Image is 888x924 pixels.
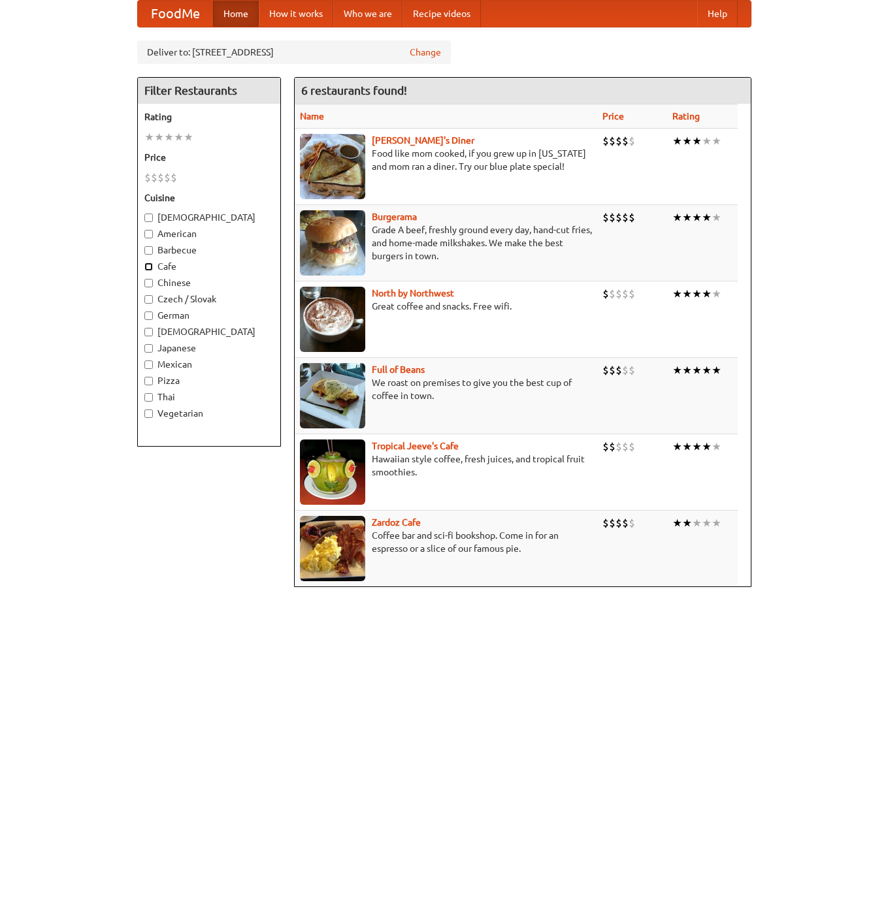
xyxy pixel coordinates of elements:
[616,363,622,377] li: $
[602,516,609,530] li: $
[682,516,692,530] li: ★
[602,134,609,148] li: $
[144,246,153,255] input: Barbecue
[629,439,635,454] li: $
[682,363,692,377] li: ★
[602,210,609,225] li: $
[629,134,635,148] li: $
[144,344,153,353] input: Japanese
[300,287,365,352] img: north.jpg
[144,130,154,144] li: ★
[712,134,721,148] li: ★
[609,439,616,454] li: $
[372,135,474,146] a: [PERSON_NAME]'s Diner
[622,516,629,530] li: $
[602,363,609,377] li: $
[692,134,702,148] li: ★
[609,210,616,225] li: $
[629,210,635,225] li: $
[213,1,259,27] a: Home
[712,516,721,530] li: ★
[300,516,365,581] img: zardoz.jpg
[171,170,177,185] li: $
[144,390,274,404] label: Thai
[144,230,153,238] input: American
[259,1,333,27] a: How it works
[702,363,712,377] li: ★
[164,170,171,185] li: $
[184,130,193,144] li: ★
[372,364,425,375] a: Full of Beans
[602,439,609,454] li: $
[144,244,274,257] label: Barbecue
[692,363,702,377] li: ★
[712,439,721,454] li: ★
[144,227,274,240] label: American
[372,212,417,222] a: Burgerama
[616,439,622,454] li: $
[609,516,616,530] li: $
[616,134,622,148] li: $
[144,311,153,320] input: German
[300,111,324,121] a: Name
[144,309,274,322] label: German
[300,147,592,173] p: Food like mom cooked, if you grew up in [US_STATE] and mom ran a diner. Try our blue plate special!
[372,288,454,298] a: North by Northwest
[622,287,629,301] li: $
[144,358,274,371] label: Mexican
[609,363,616,377] li: $
[144,360,153,369] input: Mexican
[692,439,702,454] li: ★
[333,1,403,27] a: Who we are
[154,130,164,144] li: ★
[702,134,712,148] li: ★
[622,134,629,148] li: $
[300,223,592,263] p: Grade A beef, freshly ground every day, hand-cut fries, and home-made milkshakes. We make the bes...
[602,111,624,121] a: Price
[300,439,365,505] img: jeeves.jpg
[702,516,712,530] li: ★
[300,453,592,479] p: Hawaiian style coffee, fresh juices, and tropical fruit smoothies.
[372,441,459,451] a: Tropical Jeeve's Cafe
[372,517,421,528] a: Zardoz Cafe
[144,325,274,338] label: [DEMOGRAPHIC_DATA]
[138,78,280,104] h4: Filter Restaurants
[300,529,592,555] p: Coffee bar and sci-fi bookshop. Come in for an espresso or a slice of our famous pie.
[144,170,151,185] li: $
[144,279,153,287] input: Chinese
[682,439,692,454] li: ★
[609,134,616,148] li: $
[137,40,451,64] div: Deliver to: [STREET_ADDRESS]
[300,376,592,402] p: We roast on premises to give you the best cup of coffee in town.
[144,191,274,204] h5: Cuisine
[622,363,629,377] li: $
[702,210,712,225] li: ★
[164,130,174,144] li: ★
[682,210,692,225] li: ★
[697,1,738,27] a: Help
[672,287,682,301] li: ★
[672,134,682,148] li: ★
[616,287,622,301] li: $
[144,260,274,273] label: Cafe
[609,287,616,301] li: $
[151,170,157,185] li: $
[692,210,702,225] li: ★
[672,210,682,225] li: ★
[672,439,682,454] li: ★
[144,377,153,385] input: Pizza
[300,210,365,276] img: burgerama.jpg
[144,409,153,418] input: Vegetarian
[602,287,609,301] li: $
[629,516,635,530] li: $
[144,211,274,224] label: [DEMOGRAPHIC_DATA]
[157,170,164,185] li: $
[144,214,153,222] input: [DEMOGRAPHIC_DATA]
[301,84,407,97] ng-pluralize: 6 restaurants found!
[672,111,700,121] a: Rating
[712,210,721,225] li: ★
